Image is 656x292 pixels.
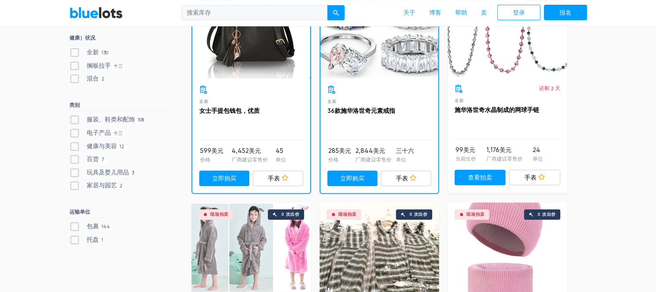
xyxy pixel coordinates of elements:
font: 2,844美元 [355,147,385,155]
a: 立即购买 [327,171,378,186]
font: 价格 [200,157,210,163]
font: 帮助 [455,9,467,16]
a: 报名 [544,5,587,21]
font: 现场拍卖 [210,212,229,217]
a: 女士手提包钱包，优质 [199,107,260,115]
a: 手表 [381,171,431,186]
font: 全新 [199,99,209,104]
font: 0 次出价 [537,212,556,217]
font: 搁板拉手 [87,62,111,69]
font: 全新 [455,98,464,103]
a: 登录 [497,5,540,21]
font: 0 次出价 [409,212,428,217]
font: 包裹 [87,223,99,230]
font: 45 [276,147,283,155]
a: 关于 [396,5,422,21]
font: 599美元 [200,147,223,155]
font: 99美元 [455,146,475,154]
font: 全新 [87,49,99,56]
font: 144 [101,224,110,230]
a: 博客 [422,5,448,21]
font: 108 [138,117,144,123]
font: 服装、鞋类和配饰 [87,116,135,123]
font: 登录 [513,9,525,16]
font: 托盘 [87,236,99,243]
font: 玩具及婴儿用品 [87,169,129,176]
font: 健康与美容 [87,143,117,150]
a: 卖 [474,5,494,21]
font: 类别 [69,102,80,108]
font: 0 次出价 [281,212,300,217]
a: 36款施华洛世奇元素戒指 [327,107,395,115]
font: 十三 [113,63,123,69]
font: 立即购买 [340,175,364,182]
font: 手表 [268,175,280,182]
font: 混合 [87,75,99,82]
font: 电子产品 [87,129,111,137]
font: 全新 [327,99,337,104]
font: 报名 [559,9,571,16]
font: 单位 [396,157,406,163]
font: 卖 [481,9,487,16]
font: 3 [132,170,134,176]
font: 当前出价 [455,156,476,162]
font: 价格 [328,157,339,163]
font: 2 [119,183,122,189]
font: 现场拍卖 [338,212,357,217]
font: 厂商建议零售价 [486,156,522,162]
a: 帮助 [448,5,474,21]
a: 施华洛世奇水晶制成的网球手链 [455,106,539,114]
font: 130 [101,50,108,56]
font: 285美元 [328,147,351,155]
font: 查看拍卖 [468,174,492,181]
font: 百货 [87,155,99,163]
a: 立即购买 [199,171,250,186]
font: 家居与园艺 [87,182,117,189]
font: 4,452美元 [231,147,261,155]
font: 7 [101,157,104,162]
font: 健康）状况 [69,35,95,41]
font: 单位 [276,157,286,163]
font: 1 [101,237,103,243]
font: 现场拍卖 [466,212,485,217]
font: 12 [119,144,124,149]
font: 三十六 [396,147,414,155]
font: 手表 [396,175,408,182]
font: 关于 [403,9,415,16]
font: 立即购买 [212,175,236,182]
a: 查看拍卖 [455,170,506,186]
font: 还剩 2 天 [539,85,560,91]
font: 运输单位 [69,209,90,215]
font: 手表 [524,174,537,181]
font: 博客 [429,9,441,16]
input: 搜索库存 [181,5,328,21]
font: 24 [533,146,540,154]
font: 厂商建议零售价 [355,157,392,163]
a: 手表 [509,170,560,186]
font: 十三 [113,130,123,136]
font: 厂商建议零售价 [231,157,267,163]
font: 2 [101,76,104,82]
font: 单位 [533,156,543,162]
a: 手表 [253,171,303,186]
font: 1,176美元 [486,146,511,154]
